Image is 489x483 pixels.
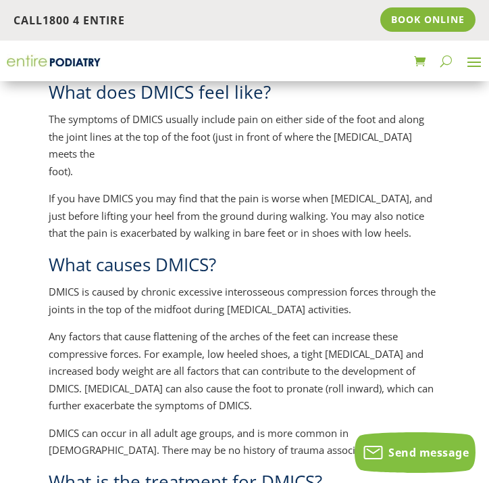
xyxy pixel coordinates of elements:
p: Call [14,12,244,30]
p: DMICS can occur in all adult age groups, and is more common in [DEMOGRAPHIC_DATA]. There may be n... [49,425,440,469]
p: Any factors that cause flattening of the arches of the feet can increase these compressive forces... [49,328,440,425]
span: Send message [388,445,469,460]
p: The symptoms of DMICS usually include pain on either side of the foot and along the joint lines a... [49,111,440,190]
p: DMICS is caused by chronic excessive interosseous compression forces through the joints in the to... [49,283,440,328]
a: Book Online [380,7,475,32]
span: What causes DMICS? [49,252,216,277]
p: If you have DMICS you may find that the pain is worse when [MEDICAL_DATA], and just before liftin... [49,190,440,252]
span: What does DMICS feel like? [49,80,276,104]
button: Send message [355,432,475,473]
a: 1800 4 ENTIRE [43,13,125,28]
